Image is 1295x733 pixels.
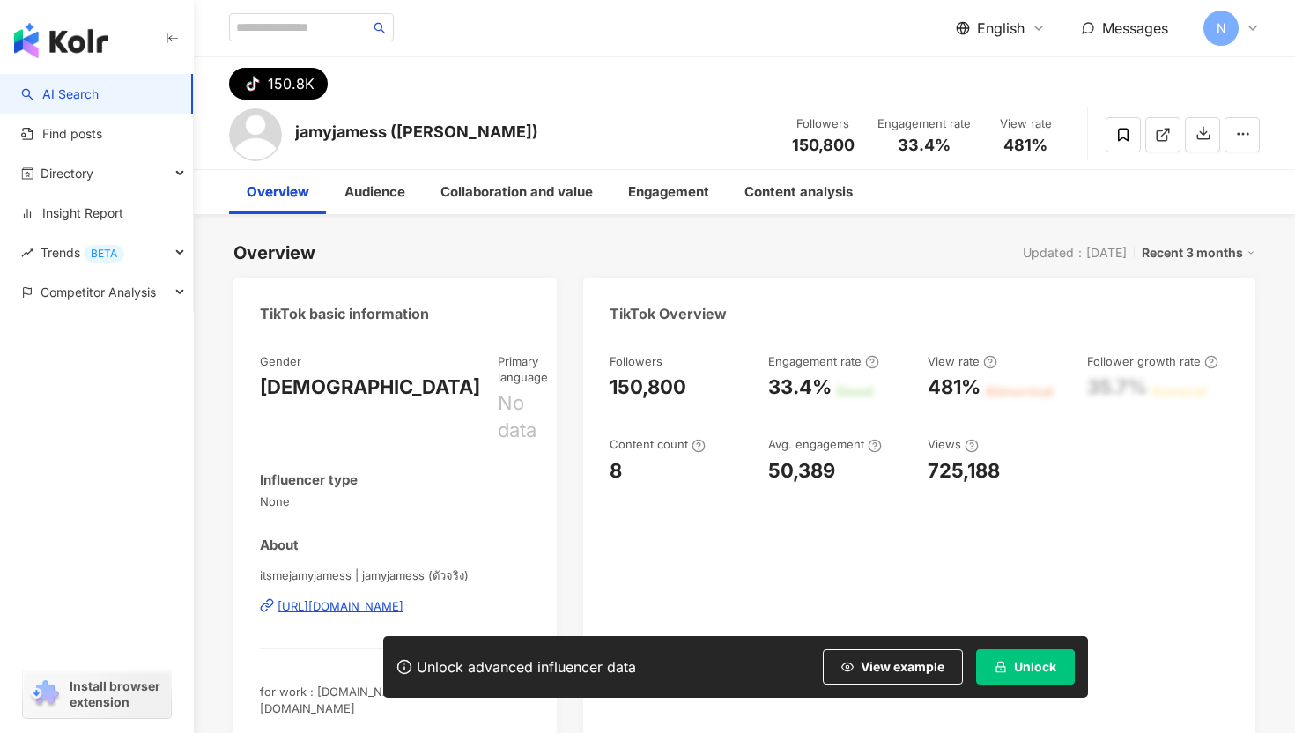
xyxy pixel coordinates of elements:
div: Collaboration and value [440,181,593,203]
div: 481% [928,374,980,401]
div: 33.4% [768,374,832,401]
span: itsmejamyjamess | jamyjamess (ตัวจริง) [260,567,530,583]
div: [DEMOGRAPHIC_DATA] [260,374,480,401]
button: View example [823,649,963,685]
div: Content count [610,436,706,452]
a: searchAI Search [21,85,99,103]
div: Overview [247,181,309,203]
span: View example [861,660,944,674]
span: Messages [1102,19,1168,37]
button: 150.8K [229,68,328,100]
div: Engagement rate [877,115,971,133]
a: Find posts [21,125,102,143]
div: Follower growth rate [1087,353,1218,369]
div: Avg. engagement [768,436,882,452]
div: Audience [344,181,405,203]
a: [URL][DOMAIN_NAME] [260,598,530,614]
a: chrome extensionInstall browser extension [23,670,171,718]
div: 725,188 [928,457,1000,485]
div: 150.8K [268,71,314,96]
div: Gender [260,353,301,369]
div: Views [928,436,979,452]
div: Engagement rate [768,353,879,369]
div: View rate [992,115,1059,133]
span: None [260,493,530,509]
span: Competitor Analysis [41,272,156,312]
div: 50,389 [768,457,835,485]
div: Followers [789,115,856,133]
span: Trends [41,233,124,272]
span: English [977,19,1025,38]
div: Primary language [498,353,548,385]
div: Overview [233,241,315,265]
div: jamyjamess ([PERSON_NAME]) [295,121,538,143]
span: 481% [1003,137,1047,154]
span: 150,800 [792,136,855,154]
div: TikTok basic information [260,304,429,323]
div: Engagement [628,181,709,203]
img: logo [14,23,108,58]
span: for work : [DOMAIN_NAME][EMAIL_ADDRESS][DOMAIN_NAME] [260,685,513,714]
img: chrome extension [28,680,62,708]
div: Influencer type [260,470,358,489]
span: lock [995,661,1007,673]
a: Insight Report [21,204,123,222]
div: Followers [610,353,662,369]
div: 150,800 [610,374,686,401]
span: Directory [41,153,93,193]
div: 8 [610,457,622,485]
span: Unlock [1014,660,1056,674]
span: rise [21,247,33,259]
span: Install browser extension [70,678,166,710]
div: Unlock advanced influencer data [417,658,636,676]
div: About [260,536,299,554]
span: search [374,22,386,34]
div: BETA [84,245,124,263]
span: 33.4% [898,137,951,154]
div: Content analysis [744,181,853,203]
img: KOL Avatar [229,108,282,161]
button: Unlock [976,649,1075,685]
div: [URL][DOMAIN_NAME] [277,598,403,614]
div: Recent 3 months [1142,241,1255,264]
div: No data [498,389,548,444]
div: TikTok Overview [610,304,727,323]
span: N [1217,19,1226,38]
div: Updated：[DATE] [1023,246,1127,260]
div: View rate [928,353,997,369]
